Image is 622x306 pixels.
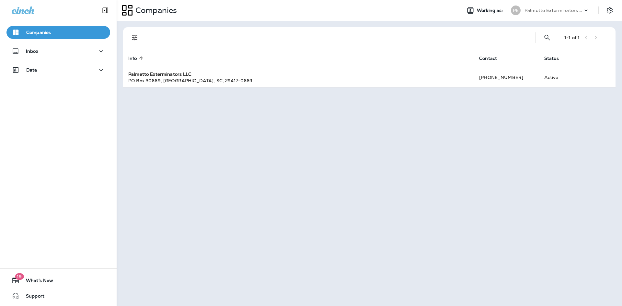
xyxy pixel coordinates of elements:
span: Info [128,56,137,61]
span: Info [128,55,145,61]
span: Contact [479,55,505,61]
button: Collapse Sidebar [96,4,114,17]
span: Working as: [477,8,504,13]
button: Data [6,63,110,76]
td: Active [539,68,581,87]
p: Palmetto Exterminators LLC [524,8,583,13]
span: Status [544,55,568,61]
div: PO Box 30669 , [GEOGRAPHIC_DATA] , SC , 29417-0669 [128,77,469,84]
span: Support [19,293,44,301]
p: Inbox [26,49,38,54]
p: Data [26,67,37,73]
span: What's New [19,278,53,286]
button: Inbox [6,45,110,58]
button: 19What's New [6,274,110,287]
span: Status [544,56,559,61]
p: Companies [26,30,51,35]
strong: Palmetto Exterminators LLC [128,71,192,77]
button: Companies [6,26,110,39]
div: 1 - 1 of 1 [564,35,580,40]
span: 19 [15,273,24,280]
button: Search Companies [541,31,554,44]
span: [PHONE_NUMBER] [479,74,523,80]
span: Contact [479,56,497,61]
button: Settings [604,5,616,16]
button: Filters [128,31,141,44]
div: PE [511,6,521,15]
button: Support [6,289,110,302]
p: Companies [133,6,177,15]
